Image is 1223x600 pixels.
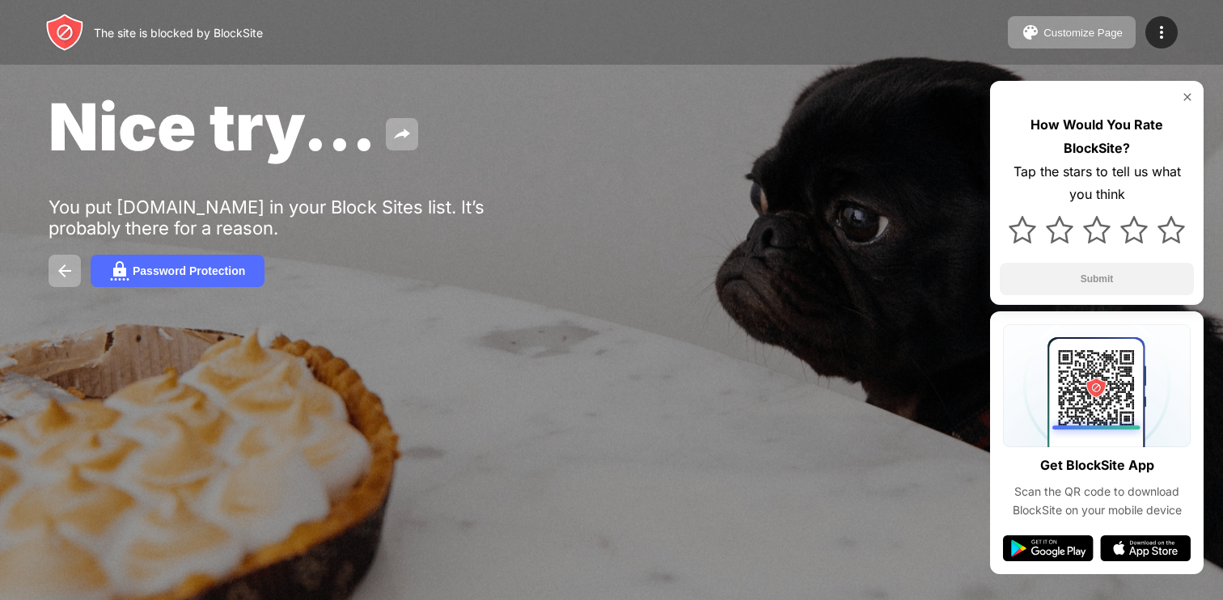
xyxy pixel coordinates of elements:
img: star.svg [1083,216,1111,243]
img: back.svg [55,261,74,281]
div: How Would You Rate BlockSite? [1000,113,1194,160]
div: Get BlockSite App [1040,454,1154,477]
img: star.svg [1046,216,1073,243]
img: google-play.svg [1003,535,1094,561]
div: The site is blocked by BlockSite [94,26,263,40]
div: Scan the QR code to download BlockSite on your mobile device [1003,483,1191,519]
div: Customize Page [1043,27,1123,39]
img: app-store.svg [1100,535,1191,561]
img: share.svg [392,125,412,144]
img: qrcode.svg [1003,324,1191,447]
button: Submit [1000,263,1194,295]
img: star.svg [1009,216,1036,243]
button: Customize Page [1008,16,1136,49]
div: Tap the stars to tell us what you think [1000,160,1194,207]
img: header-logo.svg [45,13,84,52]
div: Password Protection [133,264,245,277]
span: Nice try... [49,87,376,166]
div: You put [DOMAIN_NAME] in your Block Sites list. It’s probably there for a reason. [49,196,548,239]
img: pallet.svg [1021,23,1040,42]
img: star.svg [1120,216,1148,243]
img: menu-icon.svg [1152,23,1171,42]
img: rate-us-close.svg [1181,91,1194,104]
img: password.svg [110,261,129,281]
img: star.svg [1157,216,1185,243]
button: Password Protection [91,255,264,287]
